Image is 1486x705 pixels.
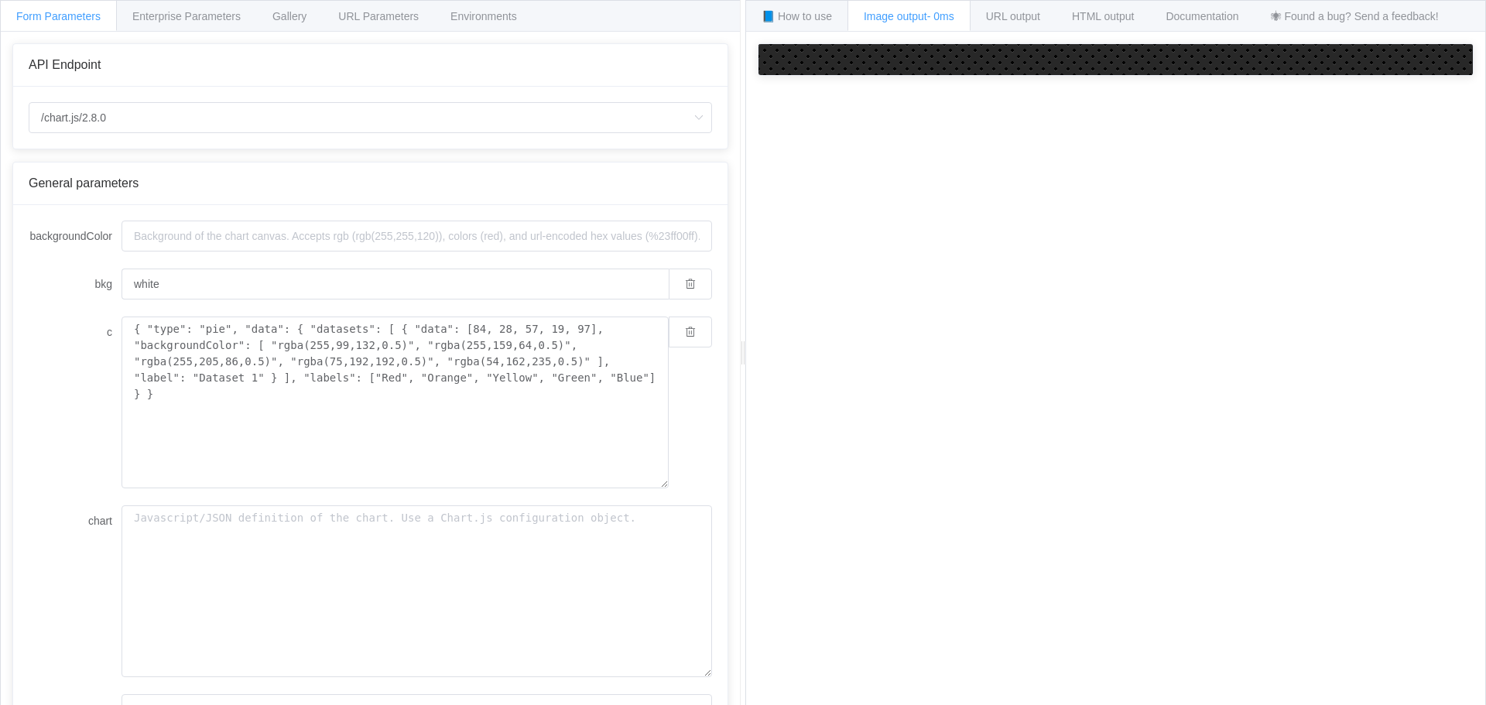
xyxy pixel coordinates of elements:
span: HTML output [1072,10,1134,22]
span: Documentation [1166,10,1238,22]
span: Enterprise Parameters [132,10,241,22]
span: 🕷 Found a bug? Send a feedback! [1271,10,1439,22]
span: API Endpoint [29,58,101,71]
span: URL Parameters [338,10,419,22]
span: General parameters [29,176,139,190]
label: c [29,317,122,347]
span: Environments [450,10,517,22]
label: chart [29,505,122,536]
span: Gallery [272,10,306,22]
span: URL output [986,10,1040,22]
input: Background of the chart canvas. Accepts rgb (rgb(255,255,120)), colors (red), and url-encoded hex... [122,269,669,299]
label: bkg [29,269,122,299]
input: Select [29,102,712,133]
span: Form Parameters [16,10,101,22]
label: backgroundColor [29,221,122,252]
span: - 0ms [927,10,954,22]
span: Image output [864,10,954,22]
span: 📘 How to use [762,10,832,22]
input: Background of the chart canvas. Accepts rgb (rgb(255,255,120)), colors (red), and url-encoded hex... [122,221,712,252]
